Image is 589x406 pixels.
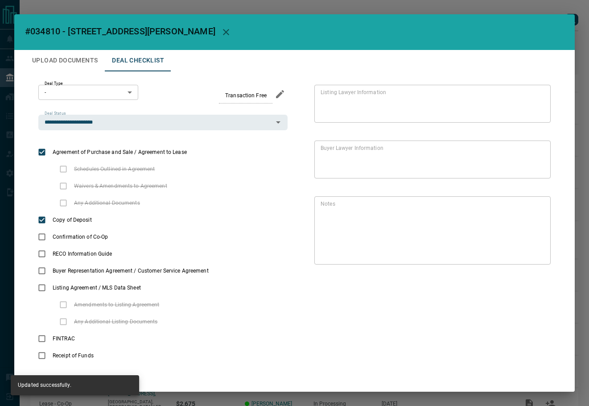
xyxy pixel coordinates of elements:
span: Waivers & Amendments to Agreement [72,182,169,190]
span: Amendments to Listing Agreement [72,301,162,309]
textarea: text field [321,89,541,119]
textarea: text field [321,200,541,261]
span: #034810 - [STREET_ADDRESS][PERSON_NAME] [25,26,215,37]
label: Deal Status [45,111,66,116]
span: Any Additional Listing Documents [72,318,160,326]
button: Deal Checklist [105,50,171,71]
span: Receipt of Funds [50,352,96,360]
button: Upload Documents [25,50,105,71]
button: edit [272,87,288,102]
div: - [38,85,138,100]
span: RECO Information Guide [50,250,114,258]
span: Buyer Representation Agreement / Customer Service Agreement [50,267,211,275]
span: Schedules Outlined in Agreement [72,165,157,173]
div: Updated successfully. [18,378,71,393]
span: Agreement of Purchase and Sale / Agreement to Lease [50,148,189,156]
textarea: text field [321,145,541,175]
span: Any Additional Documents [72,199,142,207]
label: Deal Type [45,81,63,87]
span: Copy of Deposit [50,216,94,224]
button: Open [272,116,284,128]
span: FINTRAC [50,335,77,343]
span: Confirmation of Co-Op [50,233,110,241]
span: Listing Agreement / MLS Data Sheet [50,284,143,292]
